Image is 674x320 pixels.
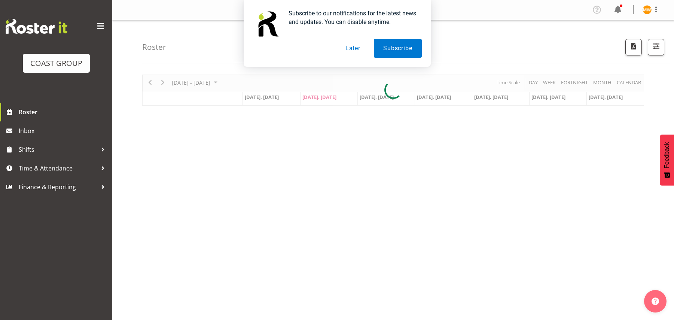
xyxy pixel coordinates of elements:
img: notification icon [253,9,283,39]
img: help-xxl-2.png [652,298,659,305]
span: Finance & Reporting [19,181,97,193]
button: Subscribe [374,39,421,58]
button: Feedback - Show survey [660,135,674,185]
div: Subscribe to our notifications for the latest news and updates. You can disable anytime. [283,9,422,26]
span: Time & Attendance [19,163,97,174]
span: Feedback [664,142,670,168]
span: Roster [19,106,109,118]
span: Inbox [19,125,109,136]
span: Shifts [19,144,97,155]
button: Later [336,39,370,58]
